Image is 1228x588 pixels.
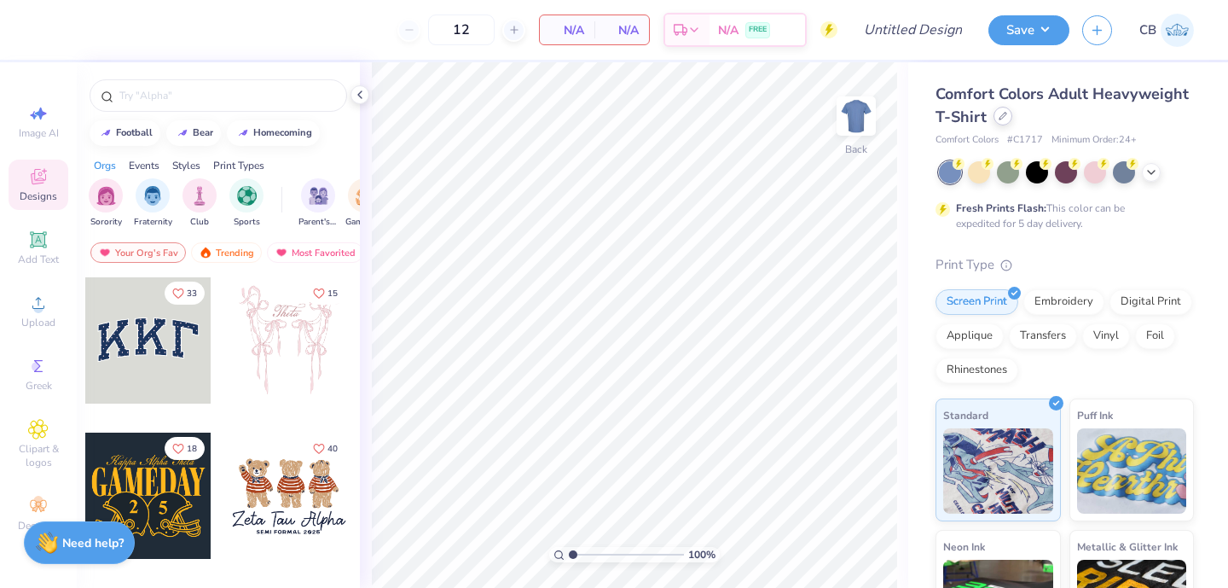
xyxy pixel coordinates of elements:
[845,142,867,157] div: Back
[1161,14,1194,47] img: Caroline Beach
[1077,538,1178,556] span: Metallic & Glitter Ink
[134,178,172,229] div: filter for Fraternity
[229,178,264,229] div: filter for Sports
[1077,406,1113,424] span: Puff Ink
[1007,133,1043,148] span: # C1717
[165,282,205,305] button: Like
[190,216,209,229] span: Club
[839,99,873,133] img: Back
[199,247,212,259] img: trending.gif
[134,216,172,229] span: Fraternity
[935,358,1018,383] div: Rhinestones
[165,437,205,460] button: Like
[356,186,375,206] img: Game Day Image
[9,442,68,469] span: Clipart & logos
[688,547,715,562] span: 100 %
[94,158,116,173] div: Orgs
[327,445,338,453] span: 40
[309,186,328,206] img: Parent's Weekend Image
[298,178,338,229] div: filter for Parent's Weekend
[227,120,320,146] button: homecoming
[172,158,200,173] div: Styles
[749,24,767,36] span: FREE
[345,178,385,229] button: filter button
[943,538,985,556] span: Neon Ink
[305,282,345,305] button: Like
[850,13,976,47] input: Untitled Design
[90,216,122,229] span: Sorority
[118,87,336,104] input: Try "Alpha"
[96,186,116,206] img: Sorority Image
[134,178,172,229] button: filter button
[305,437,345,460] button: Like
[718,21,739,39] span: N/A
[98,247,112,259] img: most_fav.gif
[90,242,186,263] div: Your Org's Fav
[1109,289,1192,315] div: Digital Print
[935,255,1194,275] div: Print Type
[1135,323,1175,349] div: Foil
[428,15,495,45] input: – –
[1023,289,1104,315] div: Embroidery
[1139,14,1194,47] a: CB
[19,126,59,140] span: Image AI
[345,178,385,229] div: filter for Game Day
[191,242,262,263] div: Trending
[234,216,260,229] span: Sports
[1009,323,1077,349] div: Transfers
[26,379,52,393] span: Greek
[943,428,1053,514] img: Standard
[345,216,385,229] span: Game Day
[935,84,1189,127] span: Comfort Colors Adult Heavyweight T-Shirt
[182,178,217,229] button: filter button
[935,289,1018,315] div: Screen Print
[298,178,338,229] button: filter button
[21,316,55,329] span: Upload
[988,15,1069,45] button: Save
[193,128,213,137] div: bear
[18,253,59,266] span: Add Text
[1082,323,1130,349] div: Vinyl
[18,519,59,533] span: Decorate
[187,289,197,298] span: 33
[129,158,159,173] div: Events
[89,178,123,229] button: filter button
[1139,20,1156,40] span: CB
[1077,428,1187,514] img: Puff Ink
[229,178,264,229] button: filter button
[182,178,217,229] div: filter for Club
[166,120,221,146] button: bear
[267,242,363,263] div: Most Favorited
[20,189,57,203] span: Designs
[237,186,257,206] img: Sports Image
[116,128,153,137] div: football
[213,158,264,173] div: Print Types
[550,21,584,39] span: N/A
[89,178,123,229] div: filter for Sorority
[236,128,250,138] img: trend_line.gif
[99,128,113,138] img: trend_line.gif
[187,445,197,453] span: 18
[176,128,189,138] img: trend_line.gif
[956,201,1046,215] strong: Fresh Prints Flash:
[90,120,160,146] button: football
[1051,133,1137,148] span: Minimum Order: 24 +
[143,186,162,206] img: Fraternity Image
[190,186,209,206] img: Club Image
[935,323,1004,349] div: Applique
[956,201,1166,231] div: This color can be expedited for 5 day delivery.
[275,247,288,259] img: most_fav.gif
[943,406,988,424] span: Standard
[62,535,124,551] strong: Need help?
[605,21,639,39] span: N/A
[327,289,338,298] span: 15
[935,133,999,148] span: Comfort Colors
[298,216,338,229] span: Parent's Weekend
[253,128,312,137] div: homecoming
